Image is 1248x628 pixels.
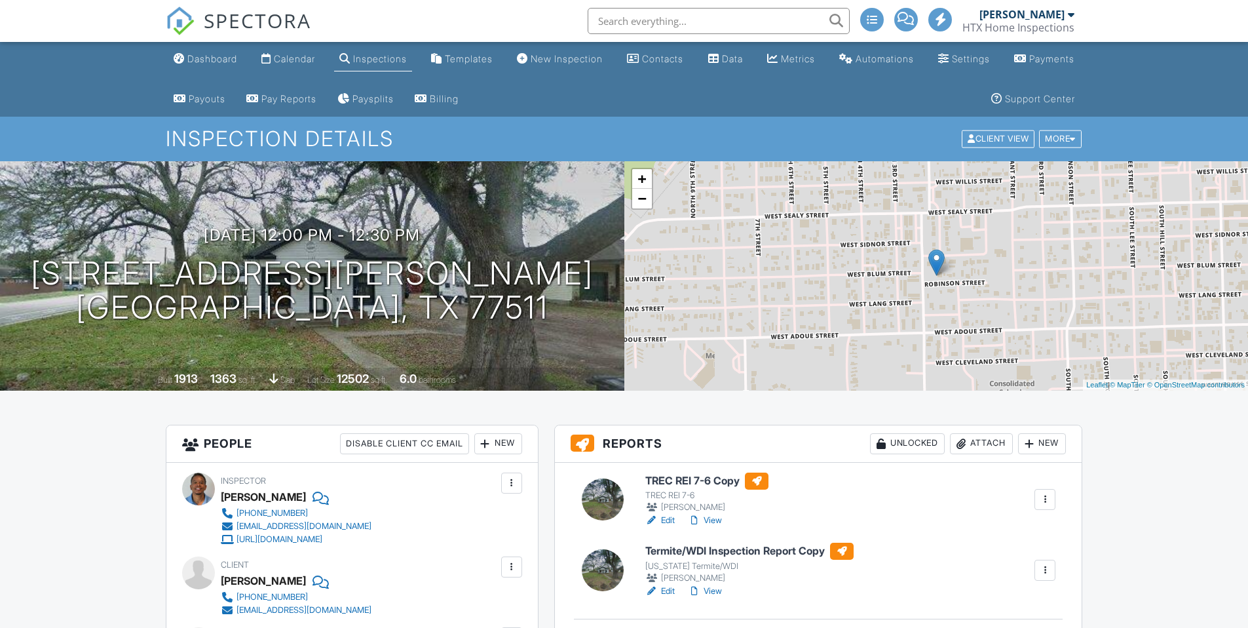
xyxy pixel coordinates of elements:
div: New [1018,433,1066,454]
div: HTX Home Inspections [962,21,1074,34]
div: Automations [856,53,914,64]
div: 1913 [174,372,198,385]
a: TREC REI 7-6 Copy TREC REI 7-6 [PERSON_NAME] [645,473,768,515]
span: sq. ft. [238,375,257,385]
div: [PERSON_NAME] [645,572,854,585]
div: Contacts [642,53,683,64]
div: [PERSON_NAME] [645,501,768,514]
div: TREC REI 7-6 [645,490,768,501]
div: Support Center [1005,93,1075,104]
a: Templates [426,47,498,71]
a: Payments [1009,47,1080,71]
a: New Inspection [512,47,608,71]
input: Search everything... [588,8,850,34]
div: | [1083,380,1248,391]
div: [URL][DOMAIN_NAME] [236,534,322,545]
div: Dashboard [187,53,237,64]
a: Payouts [168,87,231,111]
div: [EMAIL_ADDRESS][DOMAIN_NAME] [236,605,371,616]
a: Billing [409,87,464,111]
div: 12502 [337,372,369,385]
a: Edit [645,514,675,527]
div: Settings [952,53,990,64]
a: Edit [645,585,675,598]
h3: [DATE] 12:00 pm - 12:30 pm [204,226,420,244]
a: © MapTiler [1110,381,1145,389]
a: Dashboard [168,47,242,71]
span: bathrooms [419,375,456,385]
img: The Best Home Inspection Software - Spectora [166,7,195,35]
div: Calendar [274,53,315,64]
span: sq.ft. [371,375,387,385]
span: slab [280,375,295,385]
span: Lot Size [307,375,335,385]
div: Attach [950,433,1013,454]
span: Inspector [221,476,266,486]
div: 6.0 [400,372,417,385]
div: [PHONE_NUMBER] [236,508,308,519]
div: Client View [962,130,1034,148]
a: Support Center [986,87,1080,111]
div: Disable Client CC Email [340,433,469,454]
a: [PHONE_NUMBER] [221,591,371,604]
span: Built [158,375,172,385]
h6: TREC REI 7-6 Copy [645,473,768,490]
h1: Inspection Details [166,127,1083,150]
a: View [688,585,722,598]
div: Pay Reports [261,93,316,104]
div: Payments [1029,53,1074,64]
div: [PERSON_NAME] [221,571,306,591]
div: New Inspection [531,53,603,64]
div: New [474,433,522,454]
div: More [1039,130,1082,148]
h1: [STREET_ADDRESS][PERSON_NAME] [GEOGRAPHIC_DATA], TX 77511 [31,256,594,326]
div: 1363 [210,372,236,385]
div: Billing [430,93,459,104]
span: Client [221,560,249,570]
a: © OpenStreetMap contributors [1147,381,1245,389]
a: Client View [960,133,1038,143]
h6: Termite/WDI Inspection Report Copy [645,543,854,560]
a: [EMAIL_ADDRESS][DOMAIN_NAME] [221,604,371,617]
a: Contacts [622,47,689,71]
a: Termite/WDI Inspection Report Copy [US_STATE] Termite/WDI [PERSON_NAME] [645,543,854,585]
a: Metrics [762,47,820,71]
a: Paysplits [332,87,399,111]
div: [PHONE_NUMBER] [236,592,308,602]
h3: People [166,425,538,463]
div: [US_STATE] Termite/WDI [645,561,854,572]
h3: Reports [555,425,1082,463]
span: SPECTORA [204,7,311,34]
div: Templates [445,53,493,64]
a: Zoom out [632,189,652,208]
a: SPECTORA [166,18,311,45]
div: Inspections [353,53,407,64]
div: Metrics [781,53,815,64]
a: [PHONE_NUMBER] [221,507,371,520]
a: View [688,514,722,527]
a: Leaflet [1086,381,1108,389]
a: Data [703,47,748,71]
a: Calendar [256,47,320,71]
div: [PERSON_NAME] [979,8,1065,21]
a: Settings [933,47,995,71]
a: Automations (Advanced) [834,47,919,71]
a: Inspections [334,47,412,71]
div: Payouts [189,93,225,104]
div: [EMAIL_ADDRESS][DOMAIN_NAME] [236,521,371,532]
div: [PERSON_NAME] [221,487,306,507]
a: Pay Reports [241,87,322,111]
div: Unlocked [870,433,945,454]
div: Data [722,53,743,64]
a: [URL][DOMAIN_NAME] [221,533,371,546]
div: Paysplits [352,93,394,104]
a: Zoom in [632,169,652,189]
a: [EMAIL_ADDRESS][DOMAIN_NAME] [221,520,371,533]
